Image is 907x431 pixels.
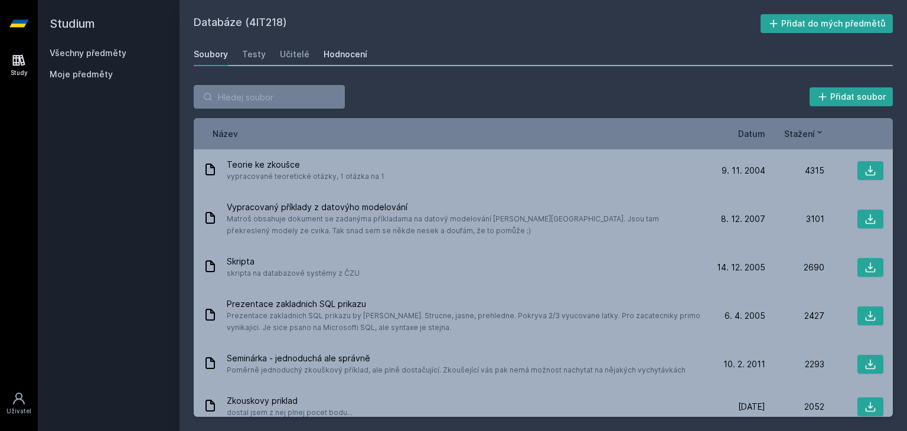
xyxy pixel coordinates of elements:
[784,128,824,140] button: Stažení
[50,48,126,58] a: Všechny předměty
[194,48,228,60] div: Soubory
[722,165,765,177] span: 9. 11. 2004
[242,43,266,66] a: Testy
[6,407,31,416] div: Uživatel
[738,401,765,413] span: [DATE]
[11,68,28,77] div: Study
[227,201,702,213] span: Vypracovaný příklady z datovýho modelování
[721,213,765,225] span: 8. 12. 2007
[280,48,309,60] div: Učitelé
[194,43,228,66] a: Soubory
[765,213,824,225] div: 3101
[2,47,35,83] a: Study
[761,14,893,33] button: Přidat do mých předmětů
[324,48,367,60] div: Hodnocení
[717,262,765,273] span: 14. 12. 2005
[227,267,360,279] span: skripta na databazové systémy z ČZU
[227,298,702,310] span: Prezentace zakladnich SQL prikazu
[194,85,345,109] input: Hledej soubor
[725,310,765,322] span: 6. 4. 2005
[227,171,384,182] span: vypracované teoretické otázky, 1 otázka na 1
[227,213,702,237] span: Matroš obsahuje dokument se zadanýma příkladama na datový modelování [PERSON_NAME][GEOGRAPHIC_DAT...
[765,165,824,177] div: 4315
[227,364,686,376] span: Poměrně jednoduchý zkouškový příklad, ale plně dostačující. Zkoušející vás pak nemá možnost nachy...
[242,48,266,60] div: Testy
[738,128,765,140] button: Datum
[280,43,309,66] a: Učitelé
[227,395,353,407] span: Zkouskovy priklad
[213,128,238,140] button: Název
[227,352,686,364] span: Seminárka - jednoduchá ale správně
[810,87,893,106] button: Přidat soubor
[765,310,824,322] div: 2427
[723,358,765,370] span: 10. 2. 2011
[227,256,360,267] span: Skripta
[50,68,113,80] span: Moje předměty
[194,14,761,33] h2: Databáze (4IT218)
[227,159,384,171] span: Teorie ke zkoušce
[765,262,824,273] div: 2690
[324,43,367,66] a: Hodnocení
[2,386,35,422] a: Uživatel
[784,128,815,140] span: Stažení
[765,401,824,413] div: 2052
[765,358,824,370] div: 2293
[227,407,353,419] span: dostal jsem z nej plnej pocet bodu...
[227,310,702,334] span: Prezentace zakladnich SQL prikazu by [PERSON_NAME]. Strucne, jasne, prehledne. Pokryva 2/3 vyucov...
